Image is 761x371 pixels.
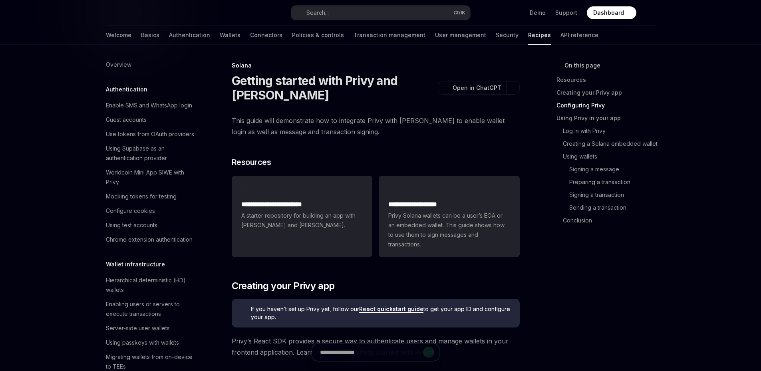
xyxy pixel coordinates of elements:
[556,112,662,125] a: Using Privy in your app
[106,260,165,269] h5: Wallet infrastructure
[99,127,202,141] a: Use tokens from OAuth providers
[106,276,197,295] div: Hierarchical deterministic (HD) wallets
[99,321,202,335] a: Server-side user wallets
[354,26,425,45] a: Transaction management
[99,165,202,189] a: Worldcoin Mini App SIWE with Privy
[106,300,197,319] div: Enabling users or servers to execute transactions
[438,81,506,95] button: Open in ChatGPT
[496,26,519,45] a: Security
[232,115,520,137] span: This guide will demonstrate how to integrate Privy with [PERSON_NAME] to enable wallet login as w...
[99,189,202,204] a: Mocking tokens for testing
[292,26,344,45] a: Policies & controls
[99,58,202,72] a: Overview
[587,6,636,19] a: Dashboard
[241,211,363,230] span: A starter repository for building an app with [PERSON_NAME] and [PERSON_NAME].
[555,9,577,17] a: Support
[99,98,202,113] a: Enable SMS and WhatsApp login
[563,150,662,163] a: Using wallets
[528,26,551,45] a: Recipes
[388,211,510,249] span: Privy Solana wallets can be a user’s EOA or an embedded wallet. This guide shows how to use them ...
[232,335,520,358] span: Privy’s React SDK provides a secure way to authenticate users and manage wallets in your frontend...
[106,85,147,94] h5: Authentication
[291,6,470,20] button: Search...CtrlK
[643,6,656,19] button: Toggle dark mode
[106,220,157,230] div: Using test accounts
[106,7,155,18] img: dark logo
[453,10,465,16] span: Ctrl K
[530,9,546,17] a: Demo
[106,235,193,244] div: Chrome extension authentication
[569,176,662,188] a: Preparing a transaction
[99,273,202,297] a: Hierarchical deterministic (HD) wallets
[106,129,194,139] div: Use tokens from OAuth providers
[106,26,131,45] a: Welcome
[306,8,329,18] div: Search...
[569,201,662,214] a: Sending a transaction
[99,232,202,247] a: Chrome extension authentication
[99,218,202,232] a: Using test accounts
[106,192,177,201] div: Mocking tokens for testing
[99,335,202,350] a: Using passkeys with wallets
[569,163,662,176] a: Signing a message
[563,137,662,150] a: Creating a Solana embedded wallet
[232,73,435,102] h1: Getting started with Privy and [PERSON_NAME]
[560,26,598,45] a: API reference
[232,157,271,168] span: Resources
[106,323,170,333] div: Server-side user wallets
[379,176,519,257] a: **** **** **** *****Privy Solana wallets can be a user’s EOA or an embedded wallet. This guide sh...
[556,86,662,99] a: Creating your Privy app
[99,141,202,165] a: Using Supabase as an authentication provider
[593,9,624,17] span: Dashboard
[569,188,662,201] a: Signing a transaction
[359,306,423,313] a: React quickstart guide
[141,26,159,45] a: Basics
[232,280,335,292] span: Creating your Privy app
[556,99,662,112] a: Configuring Privy
[250,26,282,45] a: Connectors
[556,73,662,86] a: Resources
[106,168,197,187] div: Worldcoin Mini App SIWE with Privy
[99,297,202,321] a: Enabling users or servers to execute transactions
[99,204,202,218] a: Configure cookies
[564,61,600,70] span: On this page
[99,113,202,127] a: Guest accounts
[220,26,240,45] a: Wallets
[423,347,434,358] button: Send message
[563,125,662,137] a: Log in with Privy
[106,144,197,163] div: Using Supabase as an authentication provider
[251,305,512,321] span: If you haven’t set up Privy yet, follow our to get your app ID and configure your app.
[240,306,248,314] svg: Info
[106,101,192,110] div: Enable SMS and WhatsApp login
[106,60,131,69] div: Overview
[106,115,147,125] div: Guest accounts
[169,26,210,45] a: Authentication
[106,206,155,216] div: Configure cookies
[106,338,179,347] div: Using passkeys with wallets
[563,214,662,227] a: Conclusion
[232,62,520,69] div: Solana
[435,26,486,45] a: User management
[453,84,501,92] span: Open in ChatGPT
